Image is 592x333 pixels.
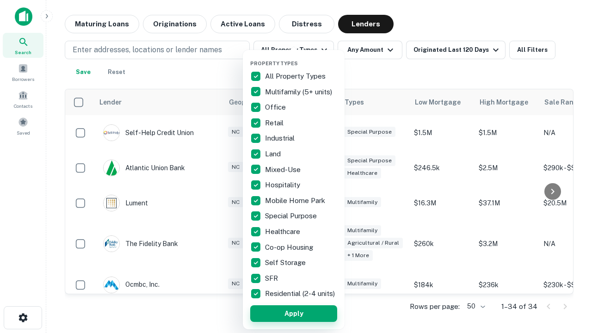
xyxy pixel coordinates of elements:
[546,229,592,274] iframe: Chat Widget
[265,195,327,206] p: Mobile Home Park
[265,288,337,299] p: Residential (2-4 units)
[265,148,283,160] p: Land
[265,242,315,253] p: Co-op Housing
[265,102,288,113] p: Office
[265,164,302,175] p: Mixed-Use
[265,86,334,98] p: Multifamily (5+ units)
[265,71,327,82] p: All Property Types
[265,257,308,268] p: Self Storage
[250,61,298,66] span: Property Types
[265,210,319,222] p: Special Purpose
[265,179,302,191] p: Hospitality
[265,273,280,284] p: SFR
[265,133,296,144] p: Industrial
[265,117,285,129] p: Retail
[265,226,302,237] p: Healthcare
[250,305,337,322] button: Apply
